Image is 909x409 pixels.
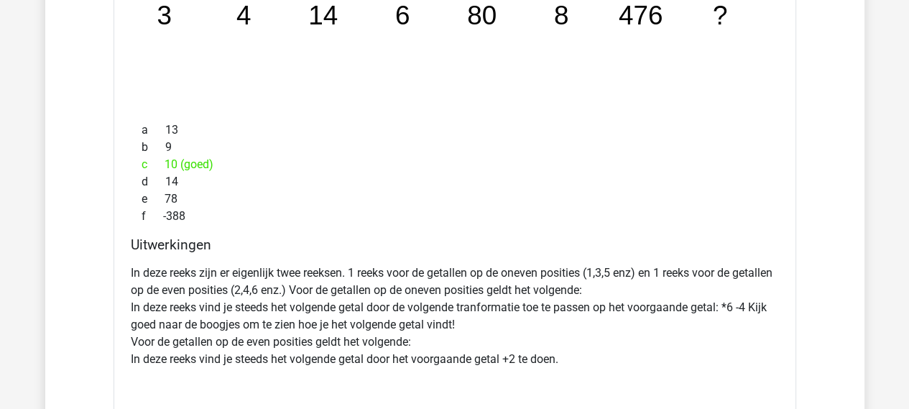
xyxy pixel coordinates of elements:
tspan: 14 [308,1,338,31]
tspan: 6 [395,1,410,31]
span: b [142,139,165,156]
h4: Uitwerkingen [131,236,779,253]
tspan: 4 [236,1,252,31]
tspan: 476 [619,1,664,31]
p: In deze reeks zijn er eigenlijk twee reeksen. 1 reeks voor de getallen op de oneven posities (1,3... [131,265,779,368]
tspan: 8 [555,1,570,31]
div: 10 (goed) [131,156,779,173]
span: d [142,173,165,190]
div: 13 [131,121,779,139]
tspan: 80 [468,1,497,31]
div: 78 [131,190,779,208]
div: 14 [131,173,779,190]
div: -388 [131,208,779,225]
div: 9 [131,139,779,156]
span: a [142,121,165,139]
span: c [142,156,165,173]
span: e [142,190,165,208]
tspan: ? [714,1,729,31]
tspan: 3 [157,1,172,31]
span: f [142,208,163,225]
